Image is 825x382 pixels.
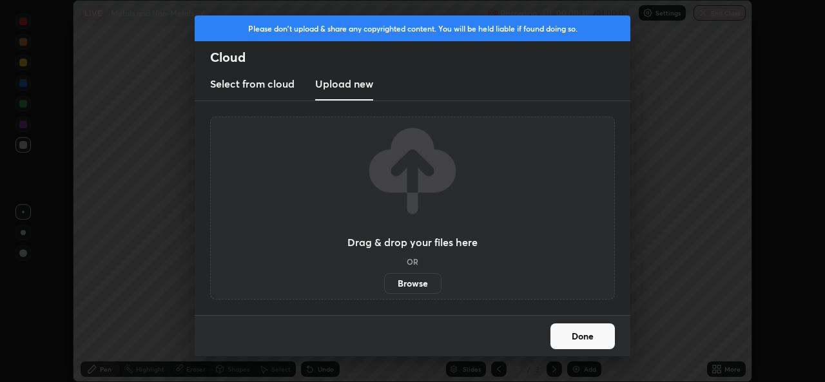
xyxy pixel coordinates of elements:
h5: OR [407,258,418,265]
h3: Upload new [315,76,373,91]
h3: Drag & drop your files here [347,237,478,247]
button: Done [550,323,615,349]
h3: Select from cloud [210,76,295,91]
h2: Cloud [210,49,630,66]
div: Please don't upload & share any copyrighted content. You will be held liable if found doing so. [195,15,630,41]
